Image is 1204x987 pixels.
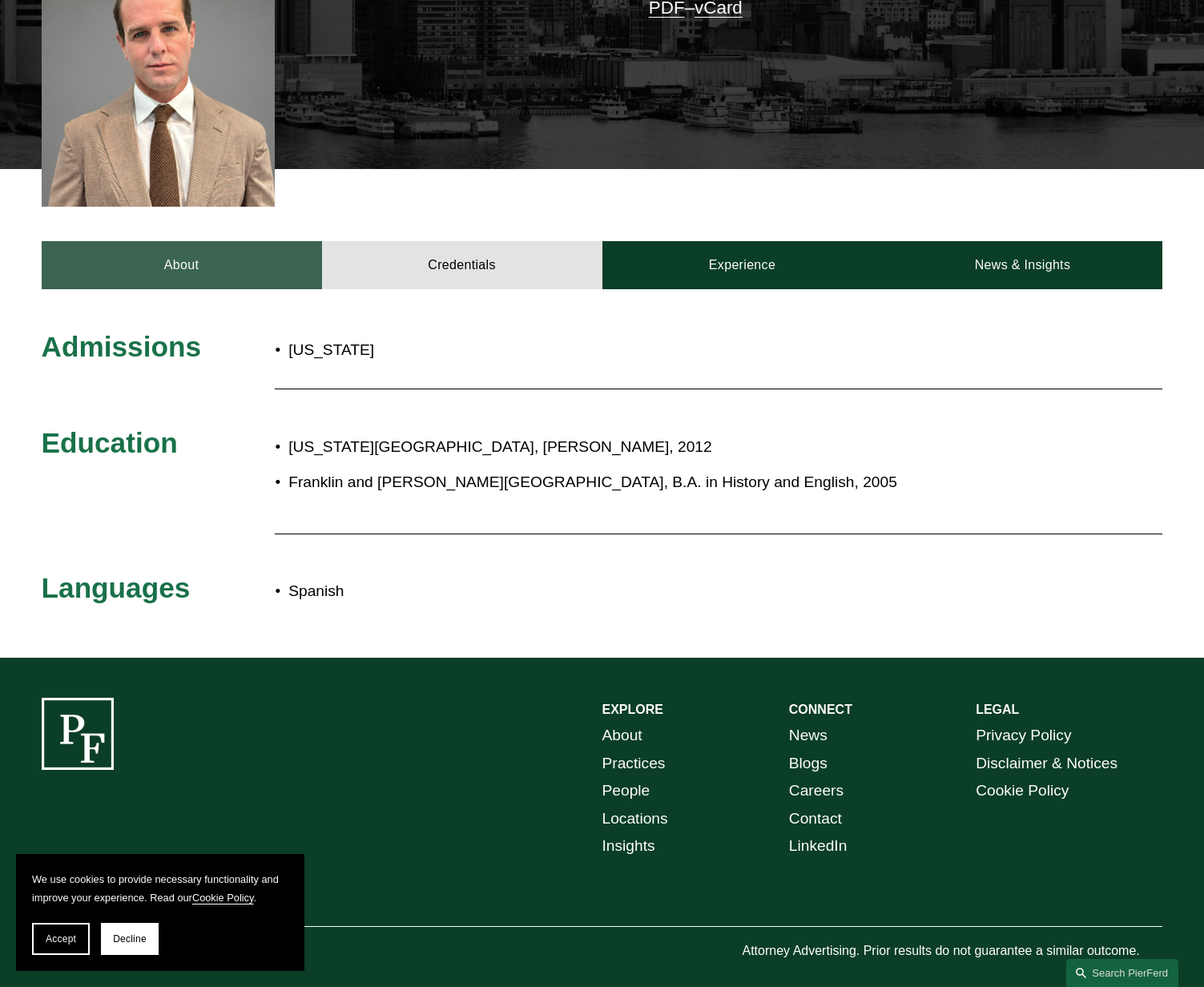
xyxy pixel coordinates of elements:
button: Decline [101,923,159,955]
a: Disclaimer & Notices [976,750,1117,778]
a: People [602,777,650,805]
a: Cookie Policy [976,777,1069,805]
a: Careers [789,777,844,805]
a: Experience [602,241,883,289]
button: Accept [32,923,90,955]
a: Credentials [322,241,602,289]
section: Cookie banner [16,854,304,971]
a: Cookie Policy [192,892,254,904]
a: News [789,722,827,750]
p: Franklin and [PERSON_NAME][GEOGRAPHIC_DATA], B.A. in History and English, 2005 [288,469,1022,497]
a: Locations [602,805,668,833]
a: Insights [602,832,655,860]
strong: CONNECT [789,703,852,716]
a: About [602,722,642,750]
a: Search this site [1066,959,1178,987]
span: Education [42,427,178,458]
p: [US_STATE][GEOGRAPHIC_DATA], [PERSON_NAME], 2012 [288,433,1022,461]
span: Decline [113,933,147,945]
a: Contact [789,805,842,833]
p: [US_STATE] [288,336,695,365]
a: News & Insights [882,241,1162,289]
p: Spanish [288,578,1022,606]
a: Privacy Policy [976,722,1071,750]
span: Admissions [42,331,201,362]
span: Accept [46,933,76,945]
a: About [42,241,322,289]
p: We use cookies to provide necessary functionality and improve your experience. Read our . [32,870,288,907]
strong: EXPLORE [602,703,663,716]
a: LinkedIn [789,832,848,860]
span: Languages [42,572,191,603]
a: Practices [602,750,666,778]
strong: LEGAL [976,703,1019,716]
p: Attorney Advertising. Prior results do not guarantee a similar outcome. [742,940,1162,963]
a: Blogs [789,750,827,778]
